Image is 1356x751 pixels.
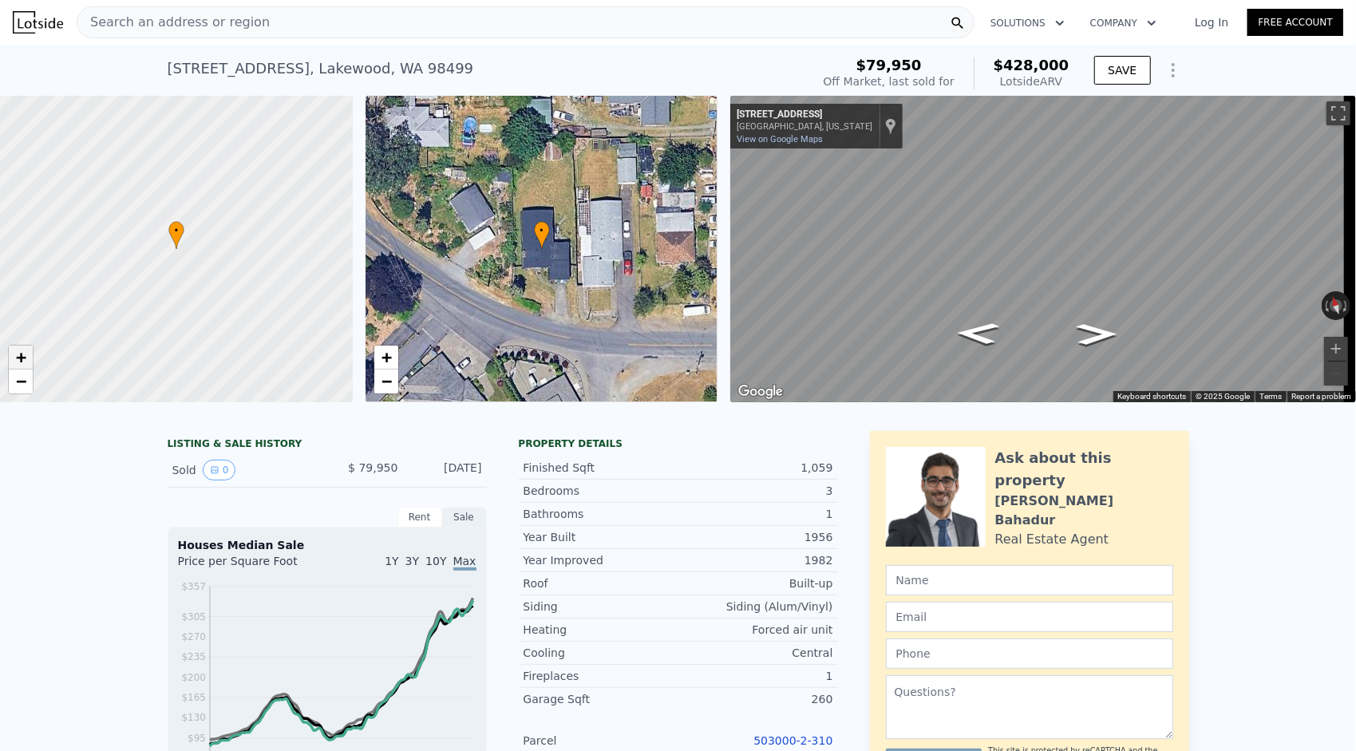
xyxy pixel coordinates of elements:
div: Off Market, last sold for [824,73,955,89]
div: Map [730,96,1356,402]
div: Sold [172,460,314,480]
div: Siding [524,599,678,615]
span: Max [453,555,476,571]
span: − [16,371,26,391]
div: Lotside ARV [994,73,1069,89]
div: 1956 [678,529,833,545]
div: Siding (Alum/Vinyl) [678,599,833,615]
a: Zoom in [9,346,33,370]
div: [GEOGRAPHIC_DATA], [US_STATE] [737,121,872,132]
a: Zoom in [374,346,398,370]
button: Keyboard shortcuts [1117,391,1186,402]
tspan: $357 [181,581,206,592]
div: Year Improved [524,552,678,568]
tspan: $130 [181,713,206,724]
a: Free Account [1247,9,1343,36]
tspan: $305 [181,611,206,623]
input: Name [886,565,1173,595]
tspan: $200 [181,672,206,683]
div: Sale [442,507,487,528]
div: Built-up [678,575,833,591]
span: 3Y [405,555,419,567]
img: Lotside [13,11,63,34]
span: • [168,223,184,238]
div: 3 [678,483,833,499]
button: Company [1077,9,1169,38]
div: 1 [678,506,833,522]
span: $ 79,950 [348,461,397,474]
span: 10Y [425,555,446,567]
div: Ask about this property [995,447,1173,492]
div: LISTING & SALE HISTORY [168,437,487,453]
div: Cooling [524,645,678,661]
div: Price per Square Foot [178,553,327,579]
div: Rent [397,507,442,528]
div: Real Estate Agent [995,530,1109,549]
div: • [534,221,550,249]
button: View historical data [203,460,236,480]
button: SAVE [1094,56,1150,85]
div: Central [678,645,833,661]
span: − [381,371,391,391]
path: Go Northwest, Avondale Rd SW [938,318,1018,350]
tspan: $165 [181,692,206,703]
a: Zoom out [9,370,33,393]
a: Zoom out [374,370,398,393]
a: Open this area in Google Maps (opens a new window) [734,381,787,402]
path: Go East, Avondale Rd SW [1059,318,1135,350]
div: Heating [524,622,678,638]
div: Property details [519,437,838,450]
div: [PERSON_NAME] Bahadur [995,492,1173,530]
span: © 2025 Google [1196,392,1250,401]
div: [STREET_ADDRESS] , Lakewood , WA 98499 [168,57,474,80]
div: • [168,221,184,249]
a: 503000-2-310 [753,734,832,747]
div: Finished Sqft [524,460,678,476]
div: [DATE] [411,460,482,480]
div: 1,059 [678,460,833,476]
span: Search an address or region [77,13,270,32]
tspan: $270 [181,631,206,642]
span: + [16,347,26,367]
div: Forced air unit [678,622,833,638]
div: Street View [730,96,1356,402]
a: Terms (opens in new tab) [1259,392,1282,401]
span: + [381,347,391,367]
button: Rotate clockwise [1342,291,1351,320]
div: Year Built [524,529,678,545]
span: 1Y [385,555,398,567]
button: Solutions [978,9,1077,38]
div: 1982 [678,552,833,568]
input: Phone [886,638,1173,669]
div: 1 [678,668,833,684]
div: Bedrooms [524,483,678,499]
div: 260 [678,691,833,707]
div: Garage Sqft [524,691,678,707]
a: Log In [1176,14,1247,30]
div: Parcel [524,733,678,749]
a: Show location on map [885,117,896,135]
button: Zoom in [1324,337,1348,361]
input: Email [886,602,1173,632]
button: Toggle fullscreen view [1326,101,1350,125]
a: Report a problem [1291,392,1351,401]
button: Rotate counterclockwise [1322,291,1330,320]
div: Houses Median Sale [178,537,476,553]
div: Bathrooms [524,506,678,522]
tspan: $235 [181,652,206,663]
span: • [534,223,550,238]
img: Google [734,381,787,402]
div: Fireplaces [524,668,678,684]
div: [STREET_ADDRESS] [737,109,872,121]
span: $79,950 [856,57,922,73]
div: Roof [524,575,678,591]
span: $428,000 [994,57,1069,73]
button: Show Options [1157,54,1189,86]
tspan: $95 [188,733,206,744]
button: Reset the view [1326,291,1346,322]
button: Zoom out [1324,362,1348,385]
a: View on Google Maps [737,134,823,144]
